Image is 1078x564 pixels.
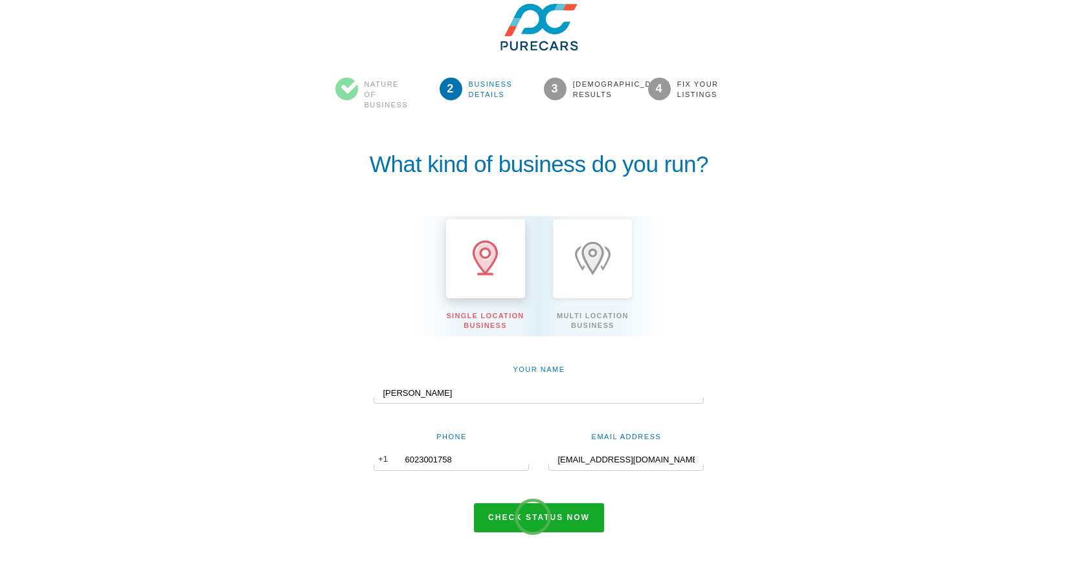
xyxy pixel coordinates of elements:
h1: What kind of business do you run? [297,152,782,177]
label: YOUR NAME [513,365,565,375]
span: Multi Location Business [553,311,632,331]
label: Phone [436,432,467,442]
button: Check status now [474,503,604,533]
span: [DEMOGRAPHIC_DATA] Results [567,79,622,100]
span: Business Details [462,79,517,100]
span: Nature of Business [358,79,413,110]
img: GsEXJj1dRr2yxwfCSclf.png [478,4,601,50]
label: Email Address [592,432,662,442]
span: 3 [544,78,567,100]
span: Single Location Business [446,311,525,331]
span: 2 [440,78,462,100]
span: 4 [648,78,671,100]
span: Fix your Listings [671,79,726,100]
